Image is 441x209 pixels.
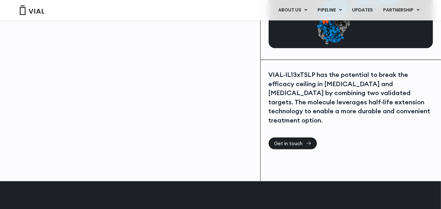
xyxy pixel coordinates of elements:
[378,5,425,16] a: PARTNERSHIPMenu Toggle
[273,5,312,16] a: ABOUT USMenu Toggle
[19,5,45,15] img: Vial Logo
[347,5,378,16] a: UPDATES
[269,70,433,125] div: VIAL-IL13xTSLP has the potential to break the efficacy ceiling in [MEDICAL_DATA] and [MEDICAL_DAT...
[269,138,317,149] a: Get in touch
[313,5,347,16] a: PIPELINEMenu Toggle
[274,141,303,146] span: Get in touch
